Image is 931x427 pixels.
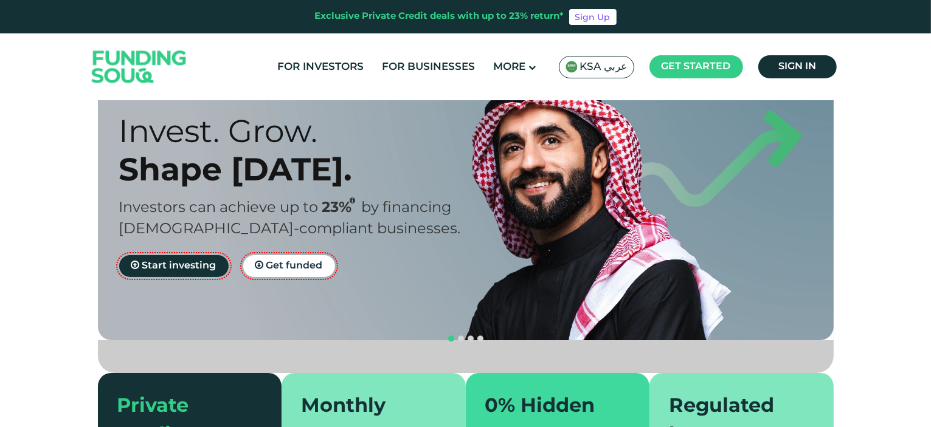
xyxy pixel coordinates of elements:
span: Get started [662,62,731,71]
img: SA Flag [566,61,578,73]
a: For Businesses [379,57,479,77]
a: Sign in [758,55,837,78]
button: navigation [466,334,476,344]
span: Get funded [266,261,323,270]
div: Invest. Grow. [119,112,487,150]
button: navigation [476,334,485,344]
div: Exclusive Private Credit deals with up to 23% return* [315,10,564,24]
i: 23% IRR (expected) ~ 15% Net yield (expected) [350,197,356,204]
img: Logo [80,36,199,98]
button: navigation [446,334,456,344]
a: For Investors [275,57,367,77]
span: Start investing [142,261,216,270]
span: KSA عربي [580,60,628,74]
span: Investors can achieve up to [119,201,319,215]
span: Sign in [778,62,816,71]
span: 23% [322,201,362,215]
a: Start investing [119,255,229,277]
span: More [494,62,526,72]
button: navigation [456,334,466,344]
div: Shape [DATE]. [119,150,487,188]
a: Get funded [243,255,335,277]
a: Sign Up [569,9,617,25]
